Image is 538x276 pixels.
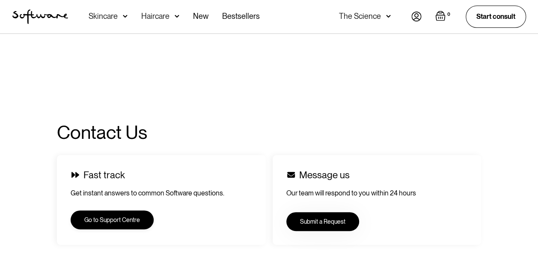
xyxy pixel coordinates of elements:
[286,188,468,198] p: Our team will respond to you within 24 hours
[175,12,179,21] img: arrow down
[446,11,452,18] div: 0
[435,11,452,23] a: Open empty cart
[71,188,252,198] p: Get instant answers to common Software questions.
[89,12,118,21] div: Skincare
[12,9,68,24] img: Software Logo
[286,212,359,231] a: Submit a Request
[386,12,391,21] img: arrow down
[12,9,68,24] a: home
[141,12,169,21] div: Haircare
[71,210,154,229] a: Go to Support Centre
[466,6,526,27] a: Start consult
[339,12,381,21] div: The Science
[83,169,125,181] div: Fast track
[299,169,350,181] div: Message us
[123,12,128,21] img: arrow down
[57,121,223,144] h1: Contact Us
